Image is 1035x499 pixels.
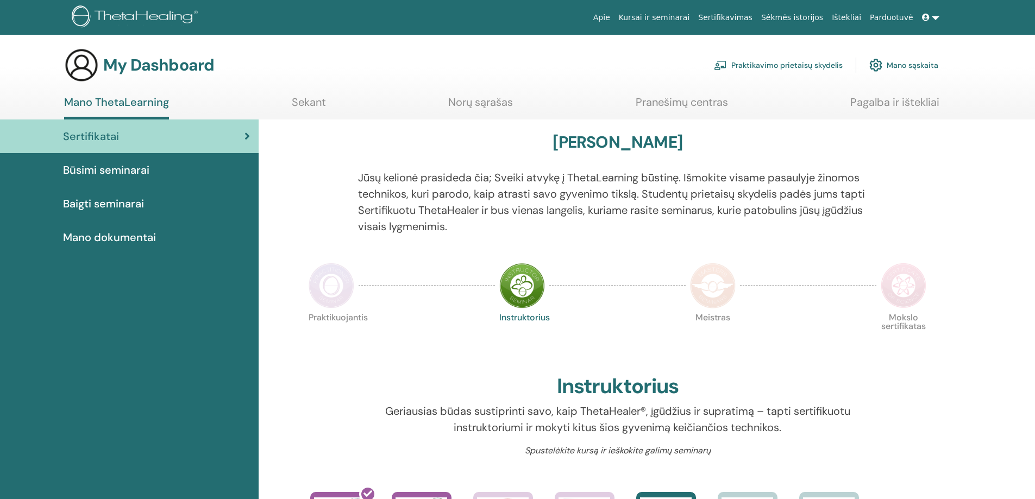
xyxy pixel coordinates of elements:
span: Baigti seminarai [63,195,144,212]
a: Pranešimų centras [636,96,728,117]
a: Apie [589,8,614,28]
span: Būsimi seminarai [63,162,149,178]
img: Practitioner [309,263,354,308]
p: Spustelėkite kursą ir ieškokite galimų seminarų [358,444,877,457]
p: Jūsų kelionė prasideda čia; Sveiki atvykę į ThetaLearning būstinę. Išmokite visame pasaulyje žino... [358,169,877,235]
img: generic-user-icon.jpg [64,48,99,83]
h2: Instruktorius [557,374,679,399]
p: Geriausias būdas sustiprinti savo, kaip ThetaHealer®, įgūdžius ir supratimą – tapti sertifikuotu ... [358,403,877,435]
img: Instructor [499,263,545,308]
a: Pagalba ir ištekliai [850,96,939,117]
p: Meistras [690,313,736,359]
h3: [PERSON_NAME] [553,132,682,152]
a: Praktikavimo prietaisų skydelis [714,53,843,77]
a: Norų sąrašas [448,96,513,117]
h3: My Dashboard [103,55,214,75]
img: Certificate of Science [881,263,926,308]
img: cog.svg [869,56,882,74]
a: Kursai ir seminarai [614,8,694,28]
a: Ištekliai [827,8,865,28]
a: Sertifikavimas [694,8,757,28]
span: Sertifikatai [63,128,119,144]
img: Master [690,263,736,308]
img: logo.png [72,5,202,30]
a: Sekant [292,96,326,117]
img: chalkboard-teacher.svg [714,60,727,70]
span: Mano dokumentai [63,229,156,245]
p: Praktikuojantis [309,313,354,359]
a: Sėkmės istorijos [757,8,827,28]
a: Mano ThetaLearning [64,96,169,119]
a: Parduotuvė [865,8,918,28]
p: Instruktorius [499,313,545,359]
p: Mokslo sertifikatas [881,313,926,359]
a: Mano sąskaita [869,53,938,77]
